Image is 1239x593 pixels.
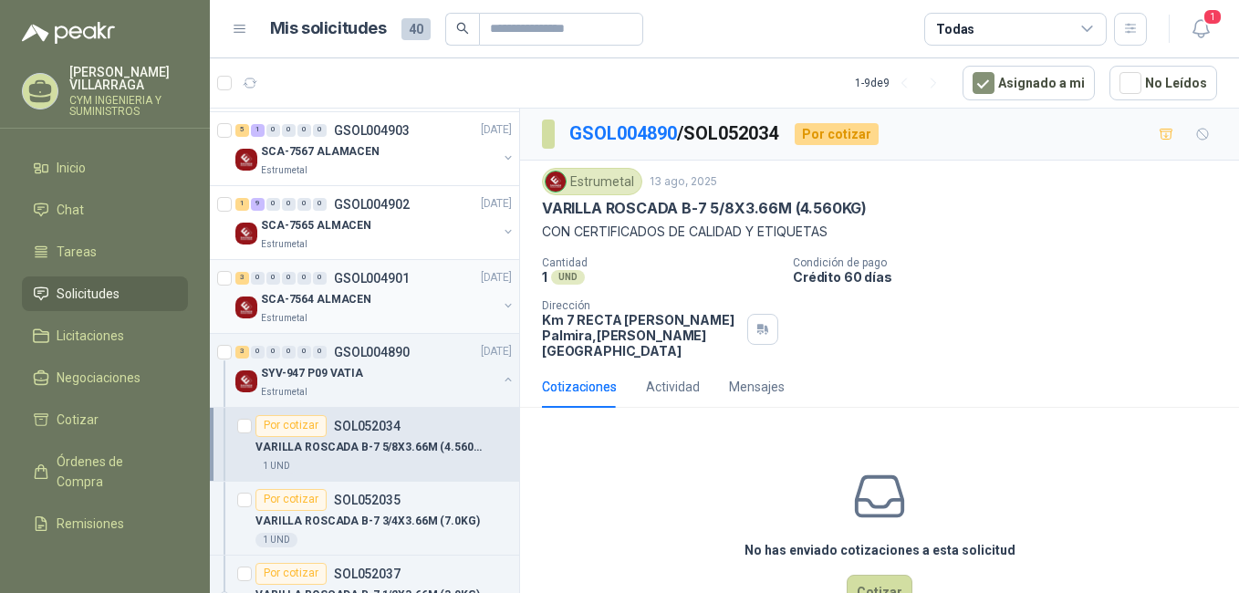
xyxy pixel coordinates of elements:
[22,234,188,269] a: Tareas
[401,18,431,40] span: 40
[235,296,257,318] img: Company Logo
[261,291,371,308] p: SCA-7564 ALMACEN
[1109,66,1217,100] button: No Leídos
[542,199,867,218] p: VARILLA ROSCADA B-7 5/8X3.66M (4.560KG)
[69,66,188,91] p: [PERSON_NAME] VILLARRAGA
[251,272,265,285] div: 0
[1203,8,1223,26] span: 1
[22,402,188,437] a: Cotizar
[542,299,740,312] p: Dirección
[235,198,249,211] div: 1
[334,272,410,285] p: GSOL004901
[313,198,327,211] div: 0
[255,563,327,585] div: Por cotizar
[542,312,740,359] p: Km 7 RECTA [PERSON_NAME] Palmira , [PERSON_NAME][GEOGRAPHIC_DATA]
[481,269,512,286] p: [DATE]
[235,346,249,359] div: 3
[69,95,188,117] p: CYM INGENIERIA Y SUMINISTROS
[261,237,307,252] p: Estrumetal
[57,514,124,534] span: Remisiones
[251,198,265,211] div: 9
[235,193,515,252] a: 1 9 0 0 0 0 GSOL004902[DATE] Company LogoSCA-7565 ALMACENEstrumetal
[210,408,519,482] a: Por cotizarSOL052034VARILLA ROSCADA B-7 5/8X3.66M (4.560KG)1 UND
[261,311,307,326] p: Estrumetal
[313,124,327,137] div: 0
[542,222,1217,242] p: CON CERTIFICADOS DE CALIDAD Y ETIQUETAS
[57,284,120,304] span: Solicitudes
[57,200,84,220] span: Chat
[456,22,469,35] span: search
[793,256,1232,269] p: Condición de pago
[297,124,311,137] div: 0
[1184,13,1217,46] button: 1
[297,198,311,211] div: 0
[266,124,280,137] div: 0
[261,385,307,400] p: Estrumetal
[313,346,327,359] div: 0
[297,346,311,359] div: 0
[235,267,515,326] a: 3 0 0 0 0 0 GSOL004901[DATE] Company LogoSCA-7564 ALMACENEstrumetal
[261,143,380,161] p: SCA-7567 ALAMACEN
[235,272,249,285] div: 3
[255,415,327,437] div: Por cotizar
[57,452,171,492] span: Órdenes de Compra
[542,377,617,397] div: Cotizaciones
[261,217,371,234] p: SCA-7565 ALMACEN
[22,506,188,541] a: Remisiones
[744,540,1015,560] h3: No has enviado cotizaciones a esta solicitud
[57,368,141,388] span: Negociaciones
[235,370,257,392] img: Company Logo
[235,124,249,137] div: 5
[255,459,297,473] div: 1 UND
[22,151,188,185] a: Inicio
[334,420,401,432] p: SOL052034
[334,198,410,211] p: GSOL004902
[646,377,700,397] div: Actividad
[481,343,512,360] p: [DATE]
[936,19,974,39] div: Todas
[57,326,124,346] span: Licitaciones
[963,66,1095,100] button: Asignado a mi
[569,120,780,148] p: / SOL052034
[22,276,188,311] a: Solicitudes
[251,346,265,359] div: 0
[546,172,566,192] img: Company Logo
[282,346,296,359] div: 0
[334,567,401,580] p: SOL052037
[542,168,642,195] div: Estrumetal
[542,256,778,269] p: Cantidad
[793,269,1232,285] p: Crédito 60 días
[297,272,311,285] div: 0
[22,548,188,583] a: Configuración
[210,482,519,556] a: Por cotizarSOL052035VARILLA ROSCADA B-7 3/4X3.66M (7.0KG)1 UND
[795,123,879,145] div: Por cotizar
[282,198,296,211] div: 0
[282,124,296,137] div: 0
[266,198,280,211] div: 0
[22,444,188,499] a: Órdenes de Compra
[569,122,677,144] a: GSOL004890
[334,346,410,359] p: GSOL004890
[235,120,515,178] a: 5 1 0 0 0 0 GSOL004903[DATE] Company LogoSCA-7567 ALAMACENEstrumetal
[235,223,257,244] img: Company Logo
[57,242,97,262] span: Tareas
[251,124,265,137] div: 1
[255,489,327,511] div: Por cotizar
[261,163,307,178] p: Estrumetal
[261,365,363,382] p: SYV-947 P09 VATIA
[266,272,280,285] div: 0
[334,494,401,506] p: SOL052035
[282,272,296,285] div: 0
[235,149,257,171] img: Company Logo
[235,341,515,400] a: 3 0 0 0 0 0 GSOL004890[DATE] Company LogoSYV-947 P09 VATIAEstrumetal
[266,346,280,359] div: 0
[22,360,188,395] a: Negociaciones
[270,16,387,42] h1: Mis solicitudes
[313,272,327,285] div: 0
[57,158,86,178] span: Inicio
[255,533,297,547] div: 1 UND
[22,22,115,44] img: Logo peakr
[551,270,585,285] div: UND
[22,192,188,227] a: Chat
[855,68,948,98] div: 1 - 9 de 9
